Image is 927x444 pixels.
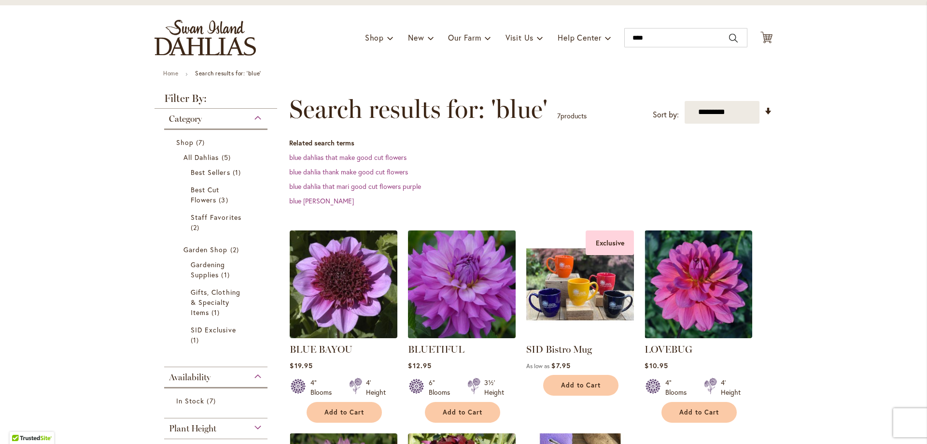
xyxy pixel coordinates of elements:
div: 4' Height [721,378,741,397]
button: Add to Cart [307,402,382,423]
span: Best Cut Flowers [191,185,219,204]
a: Garden Shop [183,244,251,255]
div: 4' Height [366,378,386,397]
span: Search results for: 'blue' [289,95,548,124]
span: 5 [222,152,233,162]
span: Staff Favorites [191,213,241,222]
a: Bluetiful [408,331,516,340]
span: $12.95 [408,361,431,370]
span: Gardening Supplies [191,260,225,279]
a: SID Exclusive [191,325,243,345]
span: Our Farm [448,32,481,43]
a: BLUE BAYOU [290,344,352,355]
strong: Filter By: [154,93,277,109]
a: Best Cut Flowers [191,185,243,205]
span: Availability [169,372,211,383]
span: Gifts, Clothing & Specialty Items [191,287,240,317]
span: 7 [196,137,207,147]
button: Add to Cart [425,402,500,423]
span: Plant Height [169,423,216,434]
strong: Search results for: 'blue' [195,70,261,77]
a: Staff Favorites [191,212,243,232]
a: Home [163,70,178,77]
span: Shop [176,138,194,147]
a: BLUETIFUL [408,344,464,355]
button: Add to Cart [661,402,737,423]
span: New [408,32,424,43]
a: LOVEBUG [645,331,752,340]
span: Add to Cart [679,408,719,416]
span: Add to Cart [443,408,482,416]
span: In Stock [176,396,204,405]
span: 7 [557,111,561,120]
span: 2 [191,222,202,232]
span: SID Exclusive [191,325,236,334]
p: products [557,108,587,124]
span: 1 [233,167,243,177]
span: 2 [230,244,241,255]
span: All Dahlias [183,153,219,162]
a: Best Sellers [191,167,243,177]
a: SID Bistro Mug [526,344,592,355]
button: Add to Cart [543,375,618,396]
span: 1 [211,307,222,317]
a: blue dahlias that make good cut flowers [289,153,407,162]
div: 4" Blooms [665,378,692,397]
img: LOVEBUG [645,230,752,338]
span: Help Center [558,32,602,43]
a: LOVEBUG [645,344,692,355]
span: Category [169,114,202,124]
a: Gardening Supplies [191,259,243,280]
span: As low as [526,362,549,370]
span: 1 [191,335,201,345]
span: 3 [219,195,230,205]
div: 6" Blooms [429,378,456,397]
img: BLUE BAYOU [290,230,397,338]
img: SID Bistro Mug [526,230,634,338]
a: Shop [176,137,258,147]
dt: Related search terms [289,138,772,148]
span: Garden Shop [183,245,228,254]
span: 7 [207,396,218,406]
span: Shop [365,32,384,43]
a: SID Bistro Mug Exclusive [526,331,634,340]
span: Visit Us [506,32,534,43]
a: BLUE BAYOU [290,331,397,340]
a: Gifts, Clothing &amp; Specialty Items [191,287,243,317]
a: In Stock 7 [176,396,258,406]
img: Bluetiful [406,228,519,341]
a: blue dahlia thank make good cut flowers [289,167,408,176]
span: Best Sellers [191,168,230,177]
a: blue dahlia that mari good cut flowers purple [289,182,421,191]
span: $19.95 [290,361,312,370]
span: $7.95 [551,361,570,370]
div: 4" Blooms [310,378,337,397]
span: 1 [221,270,232,280]
a: store logo [154,20,256,56]
a: All Dahlias [183,152,251,162]
span: Add to Cart [324,408,364,416]
a: blue [PERSON_NAME] [289,196,354,205]
div: Exclusive [586,230,634,255]
div: 3½' Height [484,378,504,397]
iframe: Launch Accessibility Center [7,410,34,437]
span: Add to Cart [561,381,601,389]
label: Sort by: [653,106,679,124]
span: $10.95 [645,361,668,370]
